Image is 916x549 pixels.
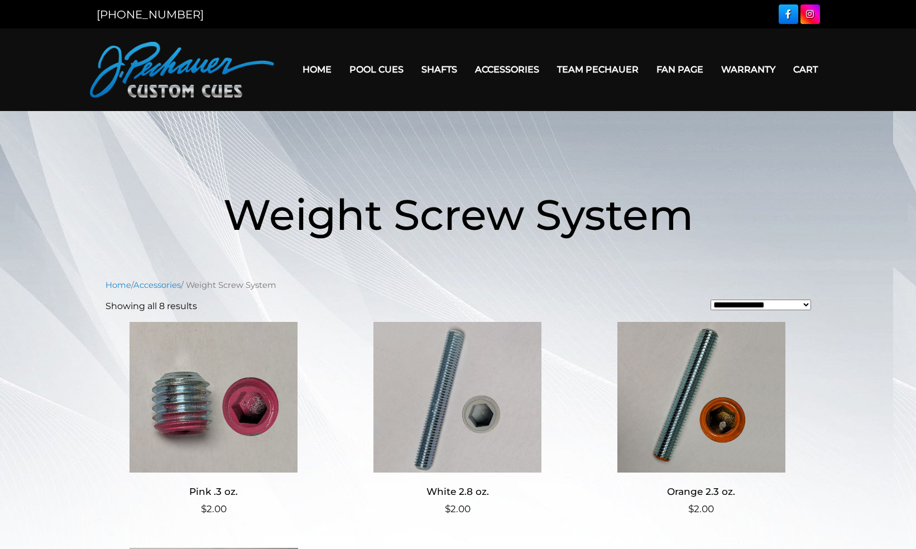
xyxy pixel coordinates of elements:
[201,503,207,514] span: $
[105,322,323,473] img: Pink .3 oz.
[593,322,810,517] a: Orange 2.3 oz. $2.00
[349,322,566,473] img: White 2.8 oz.
[105,481,323,502] h2: Pink .3 oz.
[648,55,712,84] a: Fan Page
[712,55,784,84] a: Warranty
[548,55,648,84] a: Team Pechauer
[784,55,827,84] a: Cart
[445,503,450,514] span: $
[105,300,197,313] p: Showing all 8 results
[90,42,274,98] img: Pechauer Custom Cues
[688,503,714,514] bdi: 2.00
[593,322,810,473] img: Orange 2.3 oz.
[105,322,323,517] a: Pink .3 oz. $2.00
[349,322,566,517] a: White 2.8 oz. $2.00
[133,280,181,290] a: Accessories
[688,503,694,514] span: $
[593,481,810,502] h2: Orange 2.3 oz.
[349,481,566,502] h2: White 2.8 oz.
[105,279,811,291] nav: Breadcrumb
[413,55,466,84] a: Shafts
[340,55,413,84] a: Pool Cues
[223,189,693,240] span: Weight Screw System
[201,503,227,514] bdi: 2.00
[711,300,811,310] select: Shop order
[105,280,131,290] a: Home
[466,55,548,84] a: Accessories
[294,55,340,84] a: Home
[445,503,471,514] bdi: 2.00
[97,8,204,21] a: [PHONE_NUMBER]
